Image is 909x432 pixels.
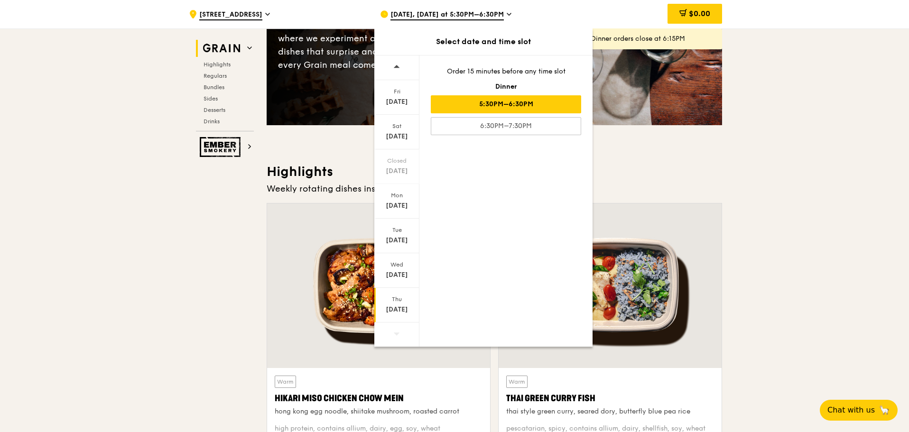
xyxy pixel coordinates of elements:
[275,407,482,416] div: hong kong egg noodle, shiitake mushroom, roasted carrot
[431,67,581,76] div: Order 15 minutes before any time slot
[376,97,418,107] div: [DATE]
[376,236,418,245] div: [DATE]
[204,61,231,68] span: Highlights
[506,407,714,416] div: thai style green curry, seared dory, butterfly blue pea rice
[376,157,418,165] div: Closed
[267,163,722,180] h3: Highlights
[376,201,418,211] div: [DATE]
[376,166,418,176] div: [DATE]
[376,305,418,314] div: [DATE]
[267,182,722,195] div: Weekly rotating dishes inspired by flavours from around the world.
[204,107,225,113] span: Desserts
[506,392,714,405] div: Thai Green Curry Fish
[275,392,482,405] div: Hikari Miso Chicken Chow Mein
[506,376,528,388] div: Warm
[431,95,581,113] div: 5:30PM–6:30PM
[374,36,593,47] div: Select date and time slot
[431,82,581,92] div: Dinner
[376,88,418,95] div: Fri
[376,295,418,303] div: Thu
[278,5,494,72] div: The Grain that loves to play. With ingredients. Flavours. Food. The kitchen is our happy place, w...
[376,226,418,234] div: Tue
[431,117,581,135] div: 6:30PM–7:30PM
[200,40,243,57] img: Grain web logo
[820,400,898,421] button: Chat with us🦙
[204,95,218,102] span: Sides
[199,10,262,20] span: [STREET_ADDRESS]
[376,122,418,130] div: Sat
[376,270,418,280] div: [DATE]
[591,34,714,44] div: Dinner orders close at 6:15PM
[204,84,224,91] span: Bundles
[376,261,418,268] div: Wed
[376,132,418,141] div: [DATE]
[204,118,220,125] span: Drinks
[879,404,890,416] span: 🦙
[689,9,710,18] span: $0.00
[376,192,418,199] div: Mon
[204,73,227,79] span: Regulars
[827,404,875,416] span: Chat with us
[275,376,296,388] div: Warm
[390,10,504,20] span: [DATE], [DATE] at 5:30PM–6:30PM
[200,137,243,157] img: Ember Smokery web logo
